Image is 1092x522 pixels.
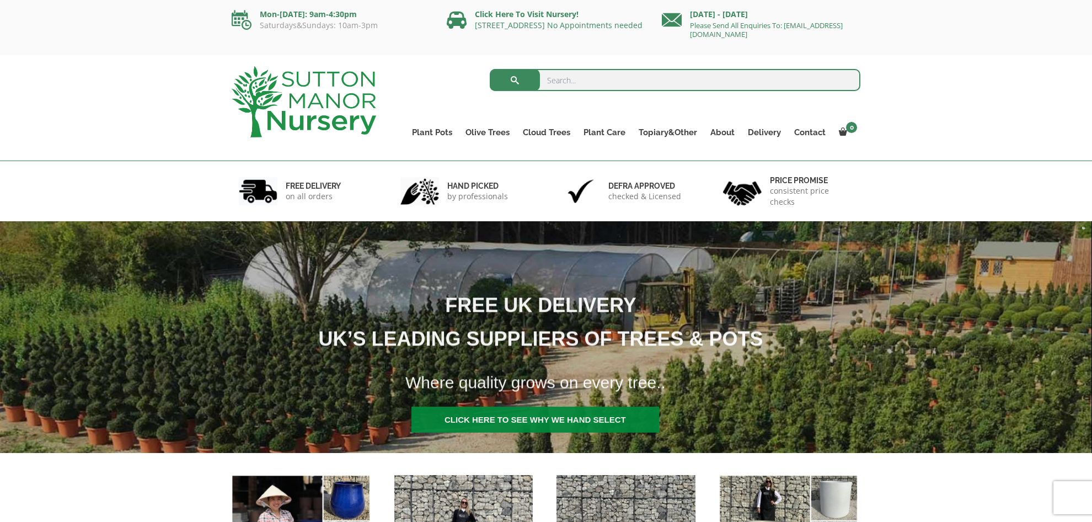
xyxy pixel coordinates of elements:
a: Click Here To Visit Nursery! [475,9,579,19]
p: checked & Licensed [608,191,681,202]
span: 0 [846,122,857,133]
a: 0 [832,125,860,140]
a: Olive Trees [459,125,516,140]
p: consistent price checks [770,185,854,207]
h6: Defra approved [608,181,681,191]
a: [STREET_ADDRESS] No Appointments needed [475,20,643,30]
h6: FREE DELIVERY [286,181,341,191]
a: Topiary&Other [632,125,704,140]
h1: Where quality grows on every tree.. [392,366,934,400]
img: logo [232,66,376,137]
img: 3.jpg [561,177,600,205]
a: Plant Pots [405,125,459,140]
a: Delivery [741,125,788,140]
img: 2.jpg [400,177,439,205]
p: Saturdays&Sundays: 10am-3pm [232,21,430,30]
h6: Price promise [770,175,854,185]
a: Cloud Trees [516,125,577,140]
img: 1.jpg [239,177,277,205]
p: Mon-[DATE]: 9am-4:30pm [232,8,430,21]
h6: hand picked [447,181,508,191]
img: 4.jpg [723,174,762,208]
input: Search... [490,69,861,91]
a: Contact [788,125,832,140]
p: by professionals [447,191,508,202]
a: Please Send All Enquiries To: [EMAIL_ADDRESS][DOMAIN_NAME] [690,20,843,39]
p: on all orders [286,191,341,202]
h1: FREE UK DELIVERY UK’S LEADING SUPPLIERS OF TREES & POTS [135,289,933,356]
a: About [704,125,741,140]
a: Plant Care [577,125,632,140]
p: [DATE] - [DATE] [662,8,860,21]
